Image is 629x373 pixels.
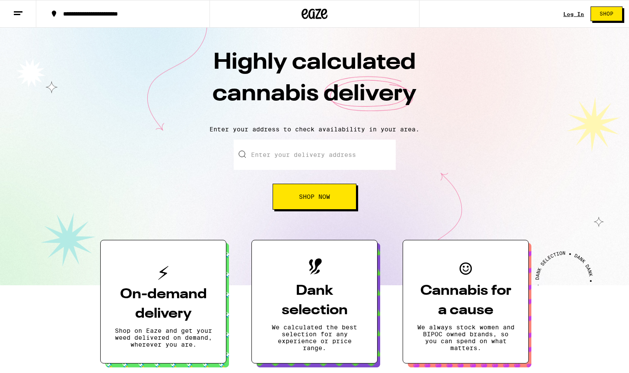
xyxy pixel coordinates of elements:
[417,281,515,320] h3: Cannabis for a cause
[417,324,515,351] p: We always stock women and BIPOC owned brands, so you can spend on what matters.
[600,11,613,16] span: Shop
[266,324,363,351] p: We calculated the best selection for any experience or price range.
[266,281,363,320] h3: Dank selection
[299,194,330,200] span: Shop Now
[114,285,212,324] h3: On-demand delivery
[163,47,466,119] h1: Highly calculated cannabis delivery
[563,11,584,17] a: Log In
[100,240,226,363] button: On-demand deliveryShop on Eaze and get your weed delivered on demand, wherever you are.
[114,327,212,348] p: Shop on Eaze and get your weed delivered on demand, wherever you are.
[403,240,529,363] button: Cannabis for a causeWe always stock women and BIPOC owned brands, so you can spend on what matters.
[584,6,629,21] a: Shop
[273,184,356,210] button: Shop Now
[251,240,378,363] button: Dank selectionWe calculated the best selection for any experience or price range.
[591,6,623,21] button: Shop
[9,126,620,133] p: Enter your address to check availability in your area.
[234,140,396,170] input: Enter your delivery address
